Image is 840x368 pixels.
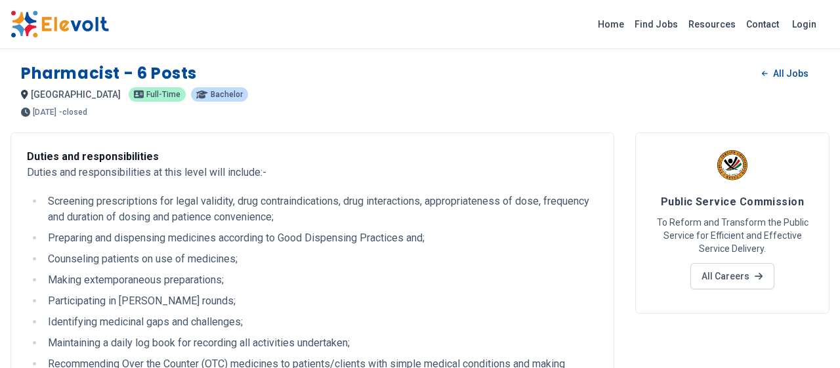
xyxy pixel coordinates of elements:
[10,10,109,38] img: Elevolt
[44,272,598,288] li: Making extemporaneous preparations;
[146,91,180,98] span: Full-time
[27,149,598,180] p: Duties and responsibilities at this level will include:-
[629,14,683,35] a: Find Jobs
[44,314,598,330] li: Identifying medicinal gaps and challenges;
[27,150,159,163] strong: Duties and responsibilities
[44,335,598,351] li: Maintaining a daily log book for recording all activities undertaken;
[44,194,598,225] li: Screening prescriptions for legal validity, drug contraindications, drug interactions, appropriat...
[44,251,598,267] li: Counseling patients on use of medicines;
[593,14,629,35] a: Home
[44,293,598,309] li: Participating in [PERSON_NAME] rounds;
[652,216,813,255] p: To Reform and Transform the Public Service for Efficient and Effective Service Delivery.
[33,108,56,116] span: [DATE]
[21,63,197,84] h1: Pharmacist - 6 Posts
[211,91,243,98] span: Bachelor
[683,14,741,35] a: Resources
[751,64,819,83] a: All Jobs
[661,195,804,208] span: Public Service Commission
[44,230,598,246] li: Preparing and dispensing medicines according to Good Dispensing Practices and;
[741,14,784,35] a: Contact
[784,11,824,37] a: Login
[716,149,749,182] img: Public Service Commission
[690,263,774,289] a: All Careers
[59,108,87,116] p: - closed
[31,89,121,100] span: [GEOGRAPHIC_DATA]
